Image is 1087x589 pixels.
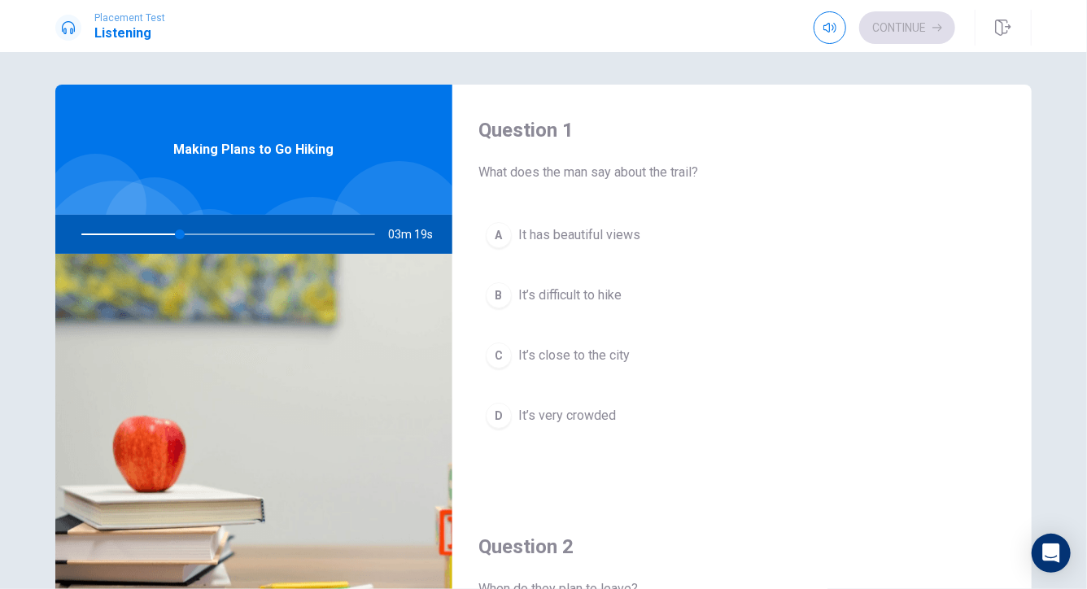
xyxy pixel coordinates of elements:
[94,12,165,24] span: Placement Test
[518,286,622,305] span: It’s difficult to hike
[174,140,334,159] span: Making Plans to Go Hiking
[478,335,1006,376] button: CIt’s close to the city
[478,117,1006,143] h4: Question 1
[478,275,1006,316] button: BIt’s difficult to hike
[518,346,630,365] span: It’s close to the city
[94,24,165,43] h1: Listening
[486,342,512,369] div: C
[478,534,1006,560] h4: Question 2
[1032,534,1071,573] div: Open Intercom Messenger
[478,163,1006,182] span: What does the man say about the trail?
[486,403,512,429] div: D
[478,215,1006,255] button: AIt has beautiful views
[478,395,1006,436] button: DIt’s very crowded
[518,225,640,245] span: It has beautiful views
[486,222,512,248] div: A
[486,282,512,308] div: B
[518,406,616,425] span: It’s very crowded
[388,215,446,254] span: 03m 19s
